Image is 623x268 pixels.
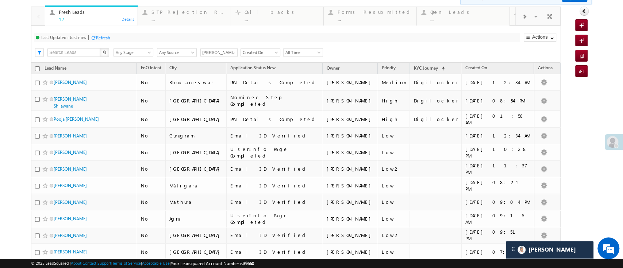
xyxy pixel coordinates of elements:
[141,199,162,205] div: No
[169,232,223,238] div: [GEOGRAPHIC_DATA]
[230,132,319,139] div: Email ID Verified
[171,261,254,266] span: Your Leadsquared Account Number is
[138,7,231,25] a: STP Rejection Reason...
[534,64,556,73] span: Actions
[41,35,86,40] div: Last Updated : Just now
[230,146,319,159] div: UserInfo Page Completed
[230,94,319,107] div: Nominee Step Completed
[465,249,531,255] div: [DATE] 07:49 AM
[54,183,87,188] a: [PERSON_NAME]
[200,48,237,57] div: Owner Filter
[327,215,374,222] div: [PERSON_NAME]
[141,116,162,123] div: No
[323,7,417,25] a: Forms Resubmitted...
[169,116,223,123] div: [GEOGRAPHIC_DATA]
[230,199,319,205] div: Email ID Verified
[141,182,162,189] div: No
[96,35,110,40] div: Refresh
[54,166,87,172] a: [PERSON_NAME]
[45,5,138,26] a: Fresh Leads12Details
[465,212,531,225] div: [DATE] 09:15 AM
[9,67,133,205] textarea: Type your message and hit 'Enter'
[465,132,531,139] div: [DATE] 12:34 AM
[327,116,374,123] div: [PERSON_NAME]
[284,49,320,56] span: All Time
[169,97,223,104] div: [GEOGRAPHIC_DATA]
[337,16,412,22] div: ...
[230,212,319,225] div: UserInfo Page Completed
[141,215,162,222] div: No
[327,149,374,156] div: [PERSON_NAME]
[142,261,170,265] a: Acceptable Use
[327,249,374,255] div: [PERSON_NAME]
[141,166,162,172] div: No
[528,246,576,253] span: Carter
[382,232,407,238] div: Low2
[141,232,162,238] div: No
[382,65,396,70] span: Priority
[243,261,254,266] span: 39660
[430,16,505,22] div: ...
[227,64,279,73] a: Application Status New
[410,64,448,73] a: KYC Journey (sorted ascending)
[12,38,31,48] img: d_60004797649_company_0_60004797649
[54,149,87,155] a: [PERSON_NAME]
[414,65,438,71] span: KYC Journey
[337,9,412,15] div: Forms Resubmitted
[166,64,180,73] a: City
[35,66,40,71] input: Check all records
[157,49,194,56] span: Any Source
[382,249,407,255] div: Low
[114,49,151,56] span: Any Stage
[121,16,135,22] div: Details
[414,116,458,123] div: Digilocker
[54,116,99,122] a: Pooja [PERSON_NAME]
[169,79,223,86] div: Bhubaneswar
[137,64,165,73] a: FnO Intent
[99,211,132,221] em: Start Chat
[230,116,319,123] div: PAN Details Completed
[465,229,531,242] div: [DATE] 09:51 PM
[230,249,319,255] div: Email ID Verified
[230,65,276,70] span: Application Status New
[382,79,407,86] div: Medium
[151,9,226,15] div: STP Rejection Reason
[382,116,407,123] div: High
[382,182,407,189] div: Low
[510,246,516,252] img: carter-drag
[169,249,223,255] div: [GEOGRAPHIC_DATA]
[71,261,81,265] a: About
[157,48,197,57] a: Any Source
[524,34,556,42] button: Actions
[59,9,134,15] div: Fresh Leads
[245,16,319,22] div: ...
[327,97,374,104] div: [PERSON_NAME]
[59,16,134,22] div: 12
[327,132,374,139] div: [PERSON_NAME]
[103,50,106,54] img: Search
[157,48,197,57] div: Lead Source Filter
[141,149,162,156] div: No
[327,65,339,71] span: Owner
[54,79,87,85] a: [PERSON_NAME]
[465,146,531,159] div: [DATE] 10:28 PM
[327,199,374,205] div: [PERSON_NAME]
[505,241,594,259] div: carter-dragCarter[PERSON_NAME]
[41,64,70,74] a: Lead Name
[430,9,505,15] div: Open Leads
[54,96,87,109] a: [PERSON_NAME] Shilawane
[169,149,223,156] div: [GEOGRAPHIC_DATA]
[228,48,237,56] a: Show All Items
[439,66,445,71] span: (sorted ascending)
[378,64,399,73] a: Priority
[465,199,531,205] div: [DATE] 09:04 PM
[230,232,319,238] div: Email ID Verified
[82,261,111,265] a: Contact Support
[54,216,87,221] a: [PERSON_NAME]
[54,233,87,238] a: [PERSON_NAME]
[327,166,374,172] div: [PERSON_NAME]
[416,7,510,25] a: Open Leads...
[327,79,374,86] div: [PERSON_NAME]
[31,260,254,267] span: © 2025 LeadSquared | | | | |
[169,182,223,189] div: Mātigara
